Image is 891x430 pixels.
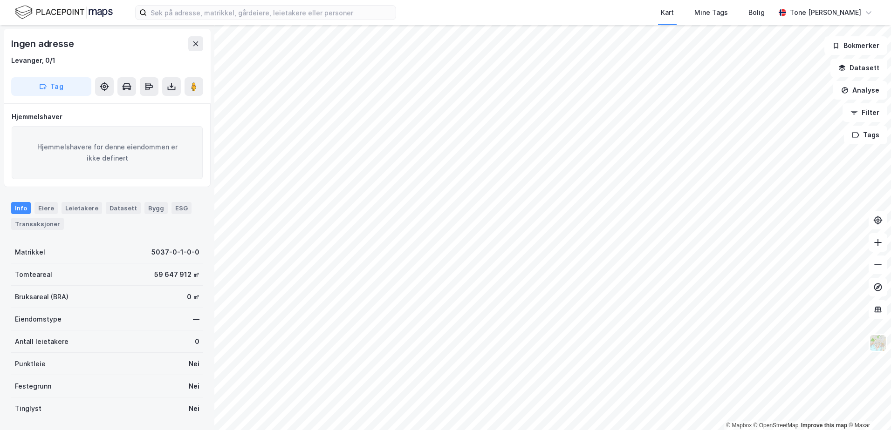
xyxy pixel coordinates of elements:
[15,269,52,280] div: Tomteareal
[661,7,674,18] div: Kart
[154,269,199,280] div: 59 647 912 ㎡
[754,422,799,429] a: OpenStreetMap
[171,202,192,214] div: ESG
[15,381,51,392] div: Festegrunn
[726,422,752,429] a: Mapbox
[844,126,887,144] button: Tags
[801,422,847,429] a: Improve this map
[843,103,887,122] button: Filter
[12,111,203,122] div: Hjemmelshaver
[15,314,62,325] div: Eiendomstype
[11,36,75,51] div: Ingen adresse
[869,334,887,352] img: Z
[12,126,203,179] div: Hjemmelshavere for denne eiendommen er ikke definert
[144,202,168,214] div: Bygg
[34,202,58,214] div: Eiere
[11,55,55,66] div: Levanger, 0/1
[187,291,199,302] div: 0 ㎡
[694,7,728,18] div: Mine Tags
[790,7,861,18] div: Tone [PERSON_NAME]
[15,403,41,414] div: Tinglyst
[15,336,69,347] div: Antall leietakere
[748,7,765,18] div: Bolig
[151,247,199,258] div: 5037-0-1-0-0
[844,385,891,430] iframe: Chat Widget
[147,6,396,20] input: Søk på adresse, matrikkel, gårdeiere, leietakere eller personer
[824,36,887,55] button: Bokmerker
[193,314,199,325] div: —
[830,59,887,77] button: Datasett
[189,381,199,392] div: Nei
[189,403,199,414] div: Nei
[195,336,199,347] div: 0
[11,218,64,230] div: Transaksjoner
[189,358,199,370] div: Nei
[62,202,102,214] div: Leietakere
[833,81,887,100] button: Analyse
[15,291,69,302] div: Bruksareal (BRA)
[11,77,91,96] button: Tag
[106,202,141,214] div: Datasett
[15,358,46,370] div: Punktleie
[15,4,113,20] img: logo.f888ab2527a4732fd821a326f86c7f29.svg
[15,247,45,258] div: Matrikkel
[11,202,31,214] div: Info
